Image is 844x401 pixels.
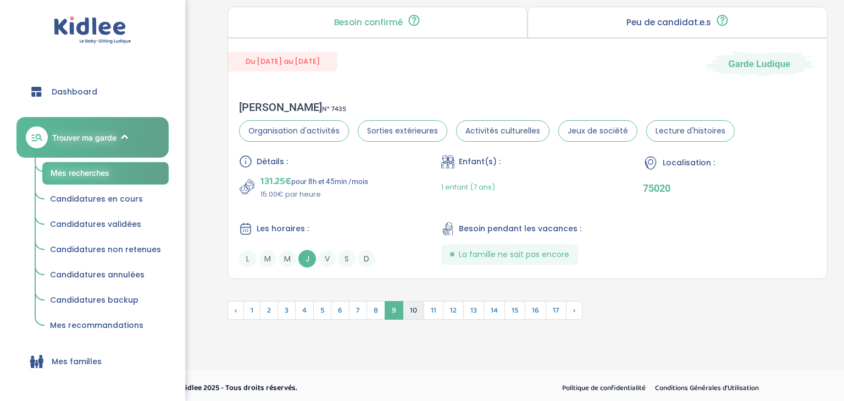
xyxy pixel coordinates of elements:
span: 17 [546,301,567,320]
a: Dashboard [16,72,169,112]
span: Du [DATE] au [DATE] [228,52,337,71]
p: © Kidlee 2025 - Tous droits réservés. [174,382,469,394]
span: Mes familles [52,356,102,367]
span: Dashboard [52,86,97,98]
span: Enfant(s) : [459,156,501,168]
span: Trouver ma garde [52,132,116,143]
span: Mes recommandations [50,320,143,331]
span: La famille ne sait pas encore [459,249,569,260]
span: 5 [313,301,331,320]
img: logo.svg [54,16,131,44]
p: pour 8h et 45min /mois [260,174,368,189]
span: 2 [260,301,278,320]
span: D [358,250,375,268]
span: Garde Ludique [729,58,791,70]
span: M [279,250,296,268]
span: Organisation d'activités [239,120,349,142]
span: S [338,250,356,268]
span: Candidatures non retenues [50,244,161,255]
span: Activités culturelles [456,120,549,142]
p: Besoin confirmé [334,18,403,27]
span: 6 [331,301,349,320]
div: [PERSON_NAME] [239,101,735,114]
a: Candidatures validées [42,214,169,235]
span: 12 [443,301,464,320]
span: Candidatures en cours [50,193,143,204]
span: Lecture d'histoires [646,120,735,142]
span: Candidatures annulées [50,269,145,280]
span: N° 7435 [322,103,346,115]
a: Politique de confidentialité [558,381,649,396]
p: 15.00€ par heure [260,189,368,200]
span: Détails : [257,156,288,168]
a: Mes familles [16,342,169,381]
span: 16 [525,301,546,320]
span: Suivant » [566,301,582,320]
span: 1 [243,301,260,320]
span: 9 [385,301,403,320]
span: J [298,250,316,268]
span: 7 [349,301,367,320]
span: 13 [463,301,484,320]
span: 3 [277,301,296,320]
span: V [318,250,336,268]
span: Besoin pendant les vacances : [459,223,581,235]
span: ‹ [227,301,244,320]
p: 75020 [643,182,816,194]
span: 1 enfant (7 ans) [441,182,495,192]
span: 10 [403,301,424,320]
a: Candidatures en cours [42,189,169,210]
a: Conditions Générales d’Utilisation [651,381,763,396]
span: Mes recherches [51,168,109,177]
span: M [259,250,276,268]
a: Candidatures backup [42,290,169,311]
span: 11 [424,301,443,320]
span: L [239,250,257,268]
a: Candidatures non retenues [42,240,169,260]
a: Candidatures annulées [42,265,169,286]
span: 131.25€ [260,174,291,189]
span: Jeux de société [558,120,637,142]
span: 15 [504,301,525,320]
span: 4 [295,301,314,320]
span: Candidatures validées [50,219,141,230]
span: Les horaires : [257,223,309,235]
span: Candidatures backup [50,294,138,305]
a: Mes recherches [42,162,169,185]
span: Sorties extérieures [358,120,447,142]
a: Mes recommandations [42,315,169,336]
span: 8 [367,301,385,320]
a: Trouver ma garde [16,117,169,158]
span: Localisation : [663,157,715,169]
p: Peu de candidat.e.s [626,18,711,27]
span: 14 [484,301,505,320]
